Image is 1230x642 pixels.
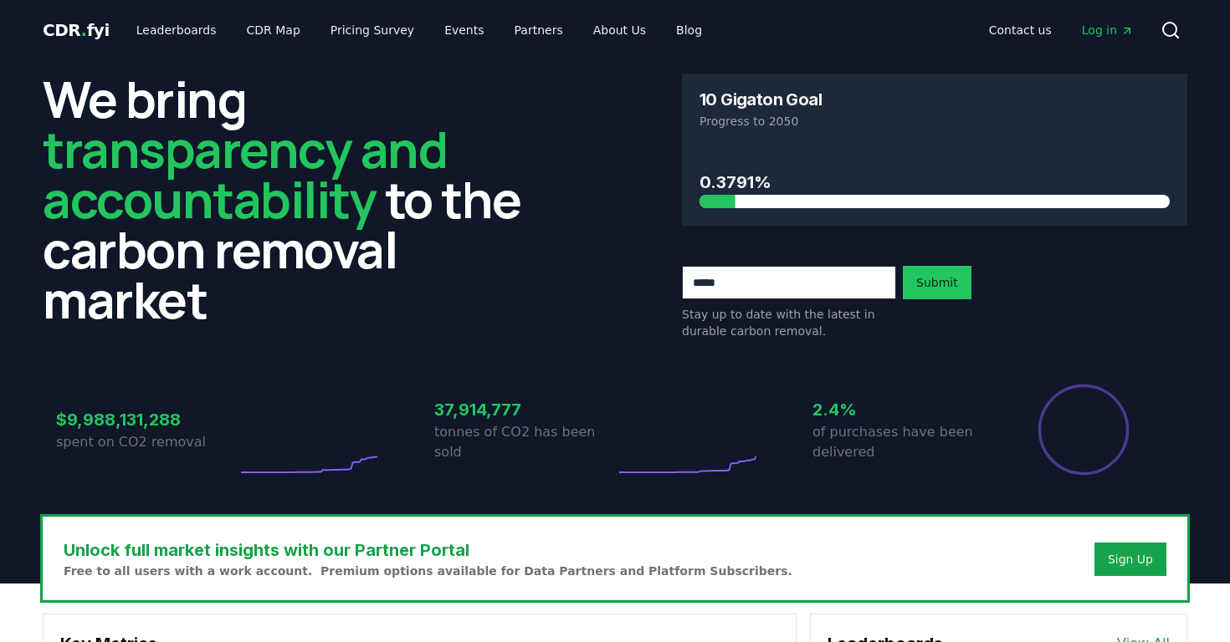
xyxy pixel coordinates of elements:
[233,15,314,45] a: CDR Map
[663,15,715,45] a: Blog
[682,306,896,339] p: Stay up to date with the latest in durable carbon removal.
[580,15,659,45] a: About Us
[812,422,993,462] p: of purchases have been delivered
[43,74,548,324] h2: We bring to the carbon removal market
[700,170,1170,195] h3: 0.3791%
[434,422,615,462] p: tonnes of CO2 has been sold
[56,407,237,432] h3: $9,988,131,288
[43,115,447,233] span: transparency and accountability
[1069,15,1147,45] a: Log in
[812,397,993,422] h3: 2.4%
[434,397,615,422] h3: 37,914,777
[1108,551,1153,568] a: Sign Up
[700,91,822,108] h3: 10 Gigaton Goal
[64,563,792,579] p: Free to all users with a work account. Premium options available for Data Partners and Platform S...
[976,15,1147,45] nav: Main
[123,15,715,45] nav: Main
[1082,22,1134,38] span: Log in
[81,20,87,40] span: .
[1094,543,1166,576] button: Sign Up
[700,113,1170,130] p: Progress to 2050
[903,266,971,299] button: Submit
[56,432,237,452] p: spent on CO2 removal
[501,15,577,45] a: Partners
[43,20,110,40] span: CDR fyi
[976,15,1065,45] a: Contact us
[317,15,428,45] a: Pricing Survey
[1037,383,1130,476] div: Percentage of sales delivered
[43,18,110,42] a: CDR.fyi
[64,538,792,563] h3: Unlock full market insights with our Partner Portal
[123,15,230,45] a: Leaderboards
[431,15,497,45] a: Events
